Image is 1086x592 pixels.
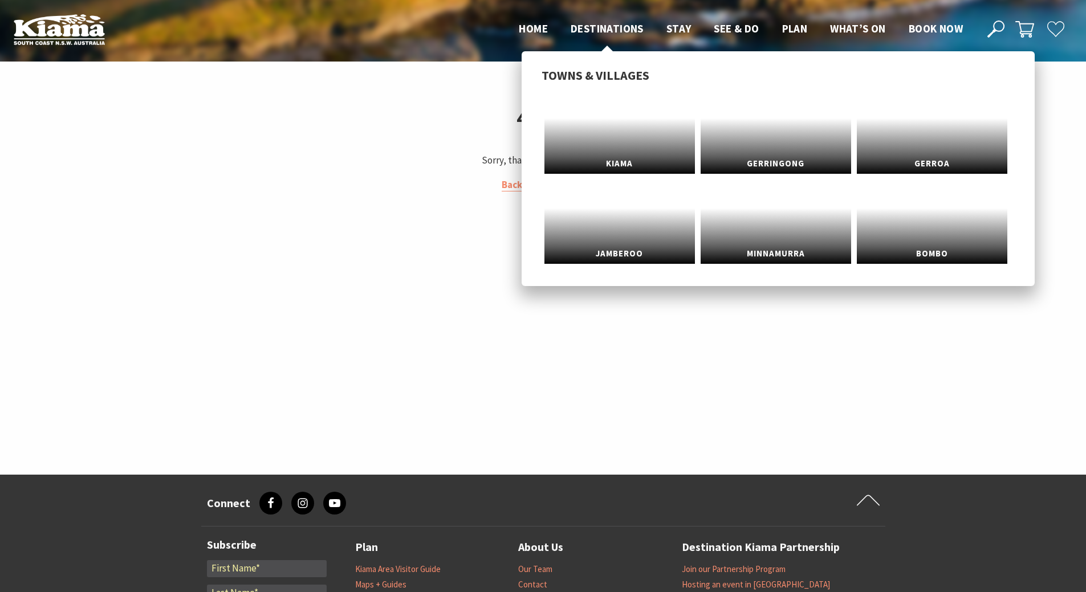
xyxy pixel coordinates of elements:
[355,564,441,575] a: Kiama Area Visitor Guide
[857,243,1007,264] span: Bombo
[666,22,692,35] span: Stay
[519,22,548,35] span: Home
[542,67,649,83] span: Towns & Villages
[571,22,644,35] span: Destinations
[518,538,563,557] a: About Us
[355,538,378,557] a: Plan
[682,579,830,590] a: Hosting an event in [GEOGRAPHIC_DATA]
[518,564,552,575] a: Our Team
[544,243,695,264] span: Jamberoo
[857,153,1007,174] span: Gerroa
[830,22,886,35] span: What’s On
[206,153,881,168] p: Sorry, that page doesn't exist.
[782,22,808,35] span: Plan
[714,22,759,35] span: See & Do
[207,538,327,552] h3: Subscribe
[206,93,881,139] h1: 404
[701,153,851,174] span: Gerringong
[701,243,851,264] span: Minnamurra
[355,579,406,590] a: Maps + Guides
[909,22,963,35] span: Book now
[518,579,547,590] a: Contact
[507,20,974,39] nav: Main Menu
[544,153,695,174] span: Kiama
[14,14,105,45] img: Kiama Logo
[502,178,584,191] a: Back to home page
[207,560,327,577] input: First Name*
[207,496,250,510] h3: Connect
[682,538,840,557] a: Destination Kiama Partnership
[682,564,786,575] a: Join our Partnership Program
